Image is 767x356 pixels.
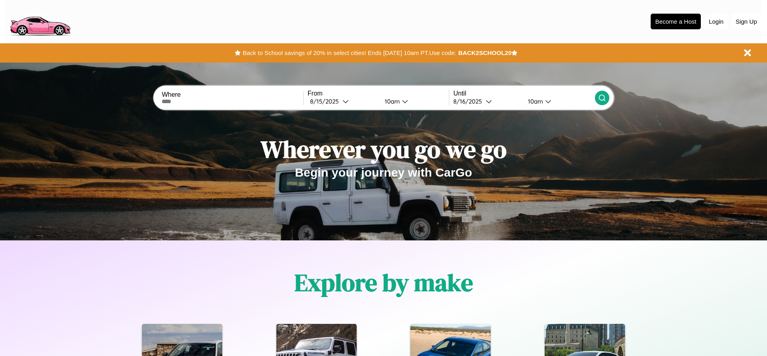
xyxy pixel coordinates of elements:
h1: Explore by make [294,266,473,299]
button: 8/15/2025 [308,97,378,106]
div: 8 / 15 / 2025 [310,98,343,105]
button: 10am [378,97,449,106]
b: BACK2SCHOOL20 [458,49,511,56]
button: Login [705,14,728,29]
div: 10am [524,98,545,105]
img: logo [6,4,74,38]
div: 8 / 16 / 2025 [453,98,486,105]
label: Until [453,90,595,97]
button: Sign Up [732,14,761,29]
div: 10am [381,98,402,105]
button: Become a Host [651,14,701,29]
button: 10am [521,97,595,106]
button: Back to School savings of 20% in select cities! Ends [DATE] 10am PT.Use code: [241,47,458,59]
label: From [308,90,449,97]
label: Where [162,91,303,98]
